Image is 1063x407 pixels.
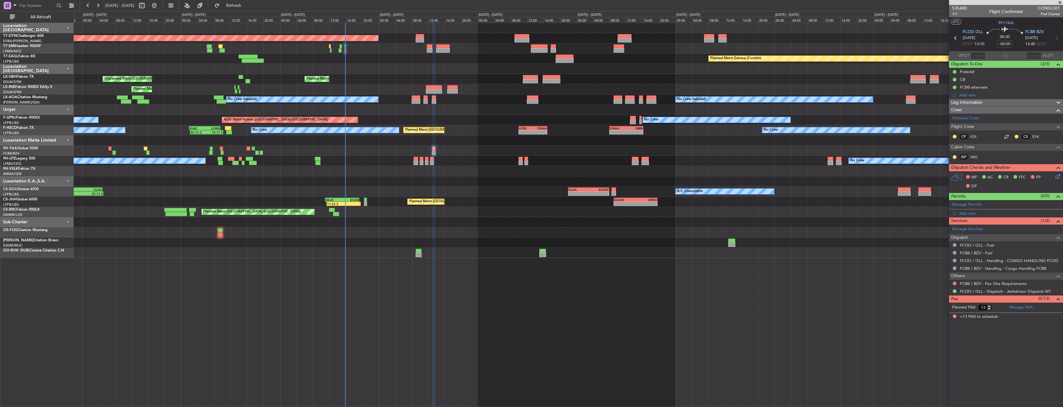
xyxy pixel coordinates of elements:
div: 16:00 [346,17,362,23]
div: 08:00 [313,17,329,23]
div: 16:00 [643,17,659,23]
div: [DATE] - [DATE] [578,12,601,18]
div: 16:00 [544,17,560,23]
div: 04:00 [791,17,807,23]
span: (1/2) [1041,217,1050,224]
div: No Crew [850,156,864,165]
span: Refresh [221,3,247,8]
div: Planned Maint [GEOGRAPHIC_DATA] ([GEOGRAPHIC_DATA]) [405,125,503,135]
a: T7-EMIHawker 900XP [3,44,41,48]
div: SBBR [626,126,643,130]
div: No Crew [764,125,778,135]
button: Refresh [212,1,249,11]
div: 12:00 [132,17,148,23]
span: 535480 [952,5,967,11]
a: CS-JHHGlobal 6000 [3,198,37,201]
div: 04:00 [494,17,511,23]
div: 08:00 [412,17,428,23]
span: MF [971,174,977,181]
a: 9H-LPZLegacy 500 [3,157,35,160]
span: Services [951,217,967,225]
span: CS-RRC [3,208,16,212]
span: 00:30 [1000,34,1010,40]
div: A/C Unavailable [677,187,703,196]
div: 04:00 [692,17,708,23]
div: - [569,192,588,195]
div: 10:17 Z [207,130,223,134]
div: EGGW [614,198,636,202]
div: [DATE] - [DATE] [676,12,700,18]
div: 00:00 [379,17,395,23]
span: 13:10 [974,41,984,47]
div: 00:00 [181,17,197,23]
span: FFC [1019,174,1026,181]
div: [DATE] - [DATE] [874,12,898,18]
a: F-GPNJFalcon 900EX [3,116,40,120]
div: No Crew [644,115,658,125]
a: DNMM/LOS [3,212,22,217]
div: 00:00 [82,17,98,23]
div: EGKB [342,198,359,202]
div: ISP [959,154,969,160]
div: 12:00 [428,17,445,23]
span: OO-ROK (SUB) [3,249,30,252]
a: EDLW/DTM [3,80,21,84]
a: 9H-VSLKFalcon 7X [3,167,35,171]
span: ELDT [1037,41,1047,47]
div: CB [960,77,965,82]
span: LX-AOA [3,95,17,99]
input: Trip Number [19,1,55,10]
a: LFPB/LBG [3,192,19,197]
div: [DATE] - [DATE] [380,12,404,18]
input: --:-- [971,52,986,59]
div: 08:00 [115,17,131,23]
div: - [588,192,608,195]
div: CS [1021,133,1031,140]
div: - [519,130,533,134]
span: Cabin Crew [951,144,974,151]
div: No Crew [253,125,267,135]
div: FCBB alternate [960,85,987,90]
span: AC [987,174,993,181]
div: - [533,130,547,134]
span: ALDT [1043,53,1053,59]
a: FCBB / BZV - Handling - Congo Handling FCBB [960,266,1046,271]
div: Flight Confirmed [989,8,1023,15]
span: Dispatch To-Dos [951,61,982,68]
div: 08:00 [511,17,527,23]
div: - [614,202,636,206]
a: IOS [970,134,984,139]
a: T7-EAGLFalcon 8X [3,55,35,58]
span: T7-EMI [3,44,15,48]
div: [DATE] - [DATE] [281,12,305,18]
a: CS-RRCFalcon 900LX [3,208,40,212]
a: LFMD/CEQ [3,161,21,166]
span: All Aircraft [16,15,65,19]
a: [PERSON_NAME]Citation Bravo [3,239,58,242]
a: FCBB / BZV - Pax Visa Requirements [960,281,1027,286]
div: 20:00 [461,17,478,23]
span: Pref Charter [1038,11,1060,17]
div: Add new [959,92,1060,98]
div: 20:00 [560,17,577,23]
div: KLAX [81,188,102,191]
span: Dispatch [951,234,968,241]
div: 20:00 [857,17,873,23]
span: LX-INB [3,85,15,89]
div: 16:00 [148,17,164,23]
div: [DATE] - [DATE] [83,12,107,18]
span: Others [951,273,965,280]
span: (3/3) [1041,61,1050,67]
div: [DATE] - [DATE] [479,12,502,18]
span: [DATE] - [DATE] [105,3,134,8]
span: ETOT [963,41,973,47]
a: EVRA/[PERSON_NAME] [3,39,42,43]
span: F-GPNJ [3,116,16,120]
span: 1/1 [952,11,967,17]
div: 16:00 [445,17,461,23]
span: DP [971,183,977,190]
div: [DATE] - [DATE] [182,12,206,18]
span: 9H-VSLK [3,167,18,171]
div: Planned Maint [GEOGRAPHIC_DATA] ([GEOGRAPHIC_DATA]) [409,197,507,206]
a: FCOD / OLL - Fuel [960,243,994,248]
